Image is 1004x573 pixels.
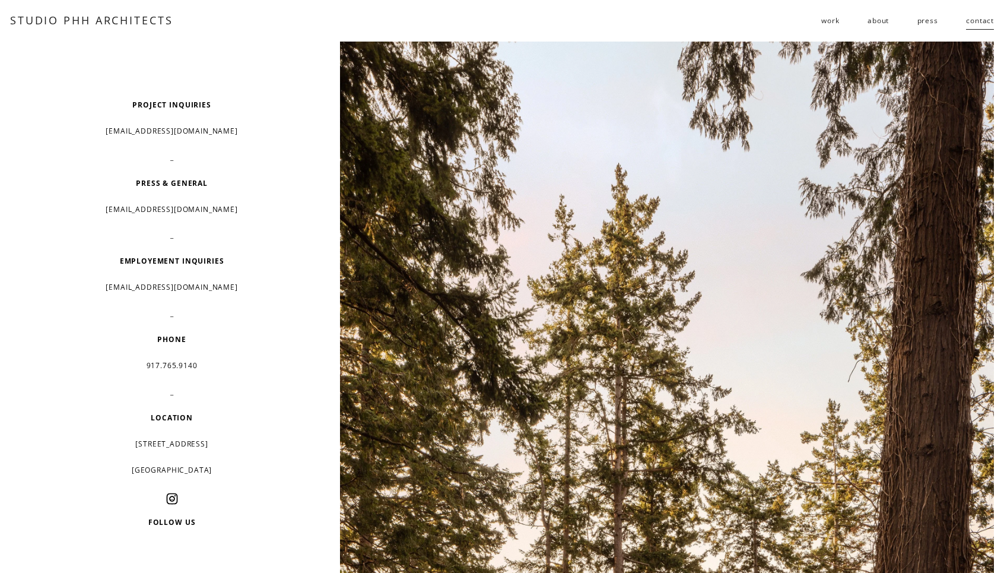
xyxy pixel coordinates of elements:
span: work [821,12,839,30]
strong: PHONE [157,334,186,344]
a: STUDIO PHH ARCHITECTS [10,13,173,27]
p: _ [51,383,292,401]
strong: FOLLOW US [148,517,196,527]
strong: PROJECT INQUIRIES [132,100,211,110]
p: [STREET_ADDRESS] [51,435,292,453]
strong: LOCATION [151,413,193,423]
p: _ [51,487,292,505]
p: [EMAIL_ADDRESS][DOMAIN_NAME] [51,201,292,219]
p: _ [51,148,292,166]
p: 917.765.9140 [51,357,292,375]
strong: PRESS & GENERAL [136,178,208,188]
a: folder dropdown [821,11,839,30]
p: [EMAIL_ADDRESS][DOMAIN_NAME] [51,278,292,296]
a: about [868,11,889,30]
p: [EMAIL_ADDRESS][DOMAIN_NAME] [51,122,292,140]
p: _ [51,305,292,322]
strong: EMPLOYEMENT INQUIRIES [120,256,224,266]
p: _ [51,226,292,244]
p: [GEOGRAPHIC_DATA] [51,461,292,479]
a: press [917,11,938,30]
a: Instagram [166,493,178,505]
a: contact [966,11,994,30]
